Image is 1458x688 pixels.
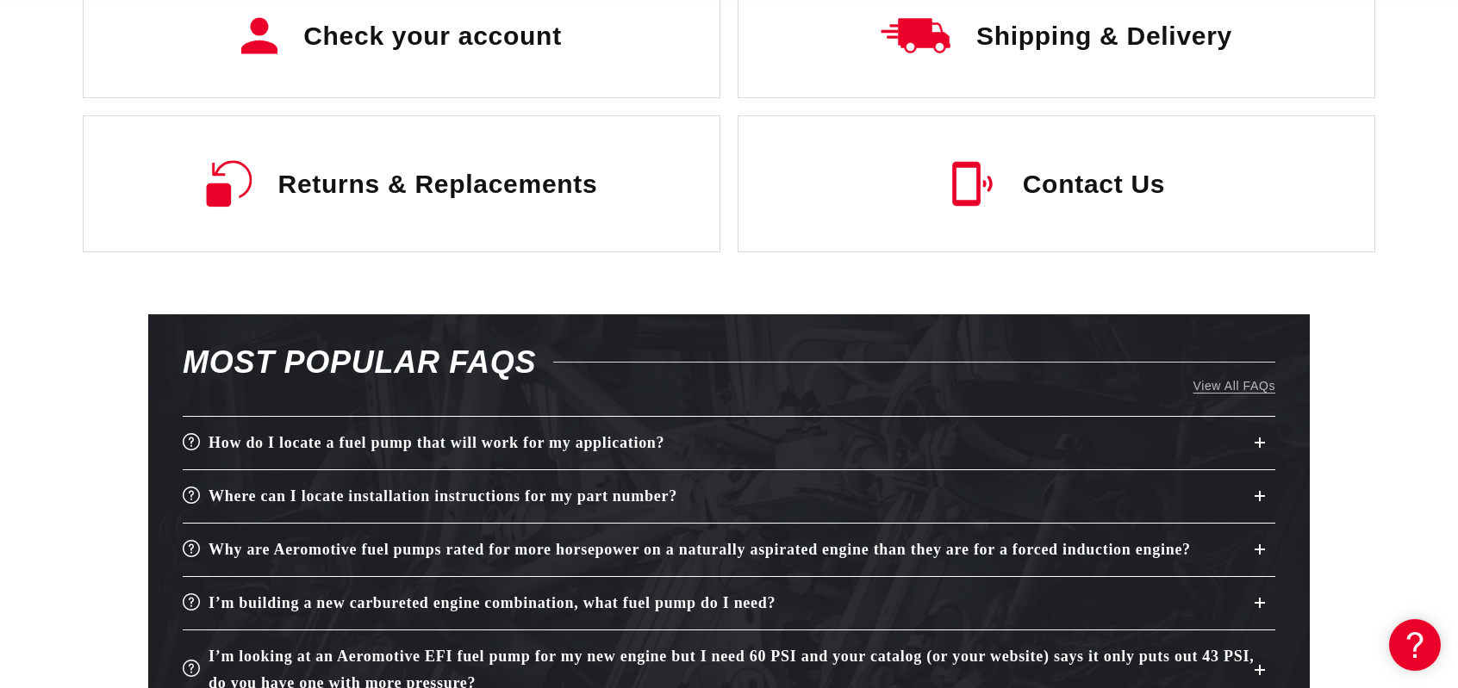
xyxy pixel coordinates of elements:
a: Contact Us Contact Us [738,115,1375,252]
summary: How do I locate a fuel pump that will work for my application? [183,417,1275,469]
summary: I’m building a new carbureted engine combination, what fuel pump do I need? [183,577,1275,629]
a: View All FAQs [183,376,1275,395]
h3: Where can I locate installation instructions for my part number? [209,483,677,510]
summary: Where can I locate installation instructions for my part number? [183,470,1275,523]
h3: How do I locate a fuel pump that will work for my application? [209,430,664,456]
img: Contact Us [948,159,997,208]
h3: Contact Us [1023,166,1166,202]
h3: Check your account [303,18,562,54]
h3: Shipping & Delivery [976,18,1232,54]
h3: Why are Aeromotive fuel pumps rated for more horsepower on a naturally aspirated engine than they... [209,536,1191,563]
a: Returns & Replacements Returns & Replacements [83,115,720,252]
img: Returns & Replacements [206,160,252,208]
h3: Returns & Replacements [278,166,598,202]
h3: I’m building a new carbureted engine combination, what fuel pump do I need? [209,590,776,617]
summary: Why are Aeromotive fuel pumps rated for more horsepower on a naturally aspirated engine than they... [183,524,1275,576]
img: Check your account [241,17,277,54]
span: Most Popular FAQs [183,344,536,380]
img: Shipping & Delivery [881,18,950,53]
